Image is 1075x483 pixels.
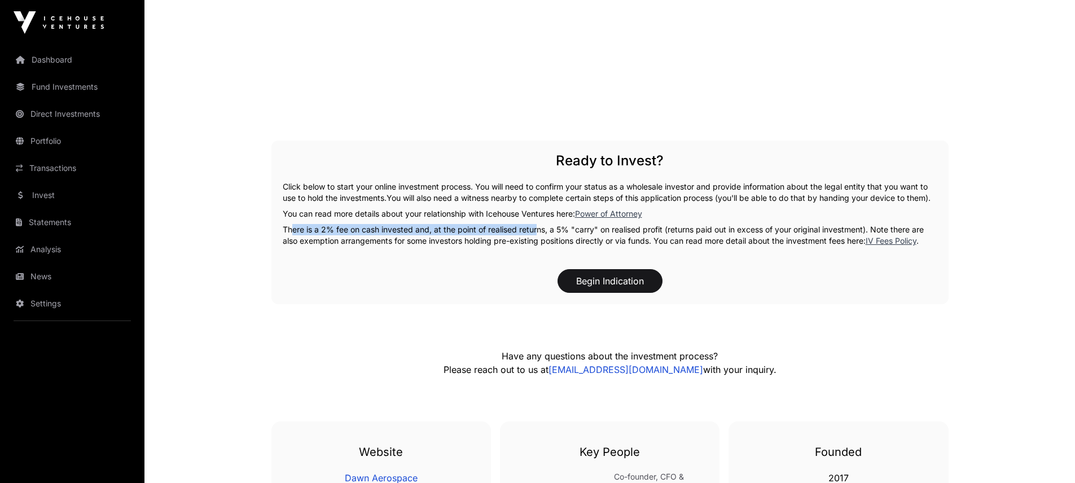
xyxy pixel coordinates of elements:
span: You will also need a witness nearby to complete certain steps of this application process (you'll... [387,193,931,203]
h3: Founded [751,444,925,460]
a: Settings [9,291,135,316]
p: Click below to start your online investment process. You will need to confirm your status as a wh... [283,181,937,204]
a: Portfolio [9,129,135,153]
a: Statements [9,210,135,235]
h3: Key People [523,444,697,460]
a: Analysis [9,237,135,262]
a: Transactions [9,156,135,181]
a: Fund Investments [9,74,135,99]
iframe: Chat Widget [1019,429,1075,483]
a: Dashboard [9,47,135,72]
a: Direct Investments [9,102,135,126]
a: News [9,264,135,289]
a: Invest [9,183,135,208]
a: [EMAIL_ADDRESS][DOMAIN_NAME] [549,364,703,375]
p: Have any questions about the investment process? Please reach out to us at with your inquiry. [356,349,864,376]
p: There is a 2% fee on cash invested and, at the point of realised returns, a 5% "carry" on realise... [283,224,937,247]
a: Power of Attorney [575,209,642,218]
a: IV Fees Policy [866,236,916,245]
button: Begin Indication [558,269,662,293]
h3: Website [294,444,468,460]
p: You can read more details about your relationship with Icehouse Ventures here: [283,208,937,219]
h2: Ready to Invest? [283,152,937,170]
img: Icehouse Ventures Logo [14,11,104,34]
